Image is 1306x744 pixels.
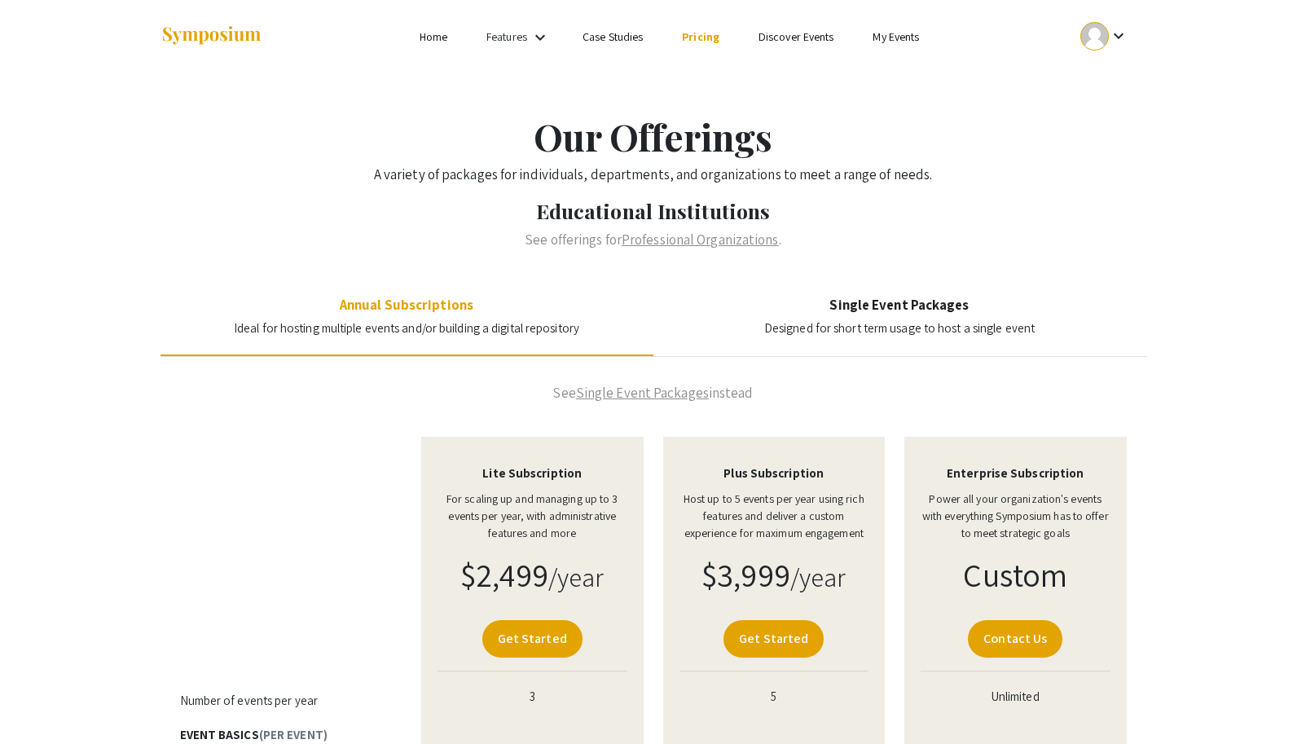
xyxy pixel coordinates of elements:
[530,28,550,47] mat-icon: Expand Features list
[679,491,869,542] p: Host up to 5 events per year using rich features and deliver a custom experience for maximum enga...
[701,553,790,596] span: $3,999
[1063,18,1145,55] button: Expand account dropdown
[921,491,1110,542] p: Power all your organization's events with everything Symposium has to offer to meet strategic goals
[259,727,328,742] span: (Per event)
[12,671,69,732] iframe: Chat
[759,29,834,44] a: Discover Events
[438,466,627,481] h4: Lite Subscription
[548,560,605,594] small: /year
[963,553,1067,596] span: Custom
[895,685,1137,711] td: Unlimited
[482,620,583,658] a: Get Started
[1109,26,1128,46] mat-icon: Expand account dropdown
[723,620,824,658] a: Get Started
[460,553,548,596] span: $2,499
[234,320,579,336] span: Ideal for hosting multiple events and/or building a digital repository
[576,384,709,402] a: Single Event Packages
[679,466,869,481] h4: Plus Subscription
[764,320,1035,336] span: Designed for short term usage to host a single event
[438,491,627,542] p: For scaling up and managing up to 3 events per year, with administrative features and more
[234,297,579,313] h4: Annual Subscriptions
[583,29,643,44] a: Case Studies
[170,685,412,711] td: Number of events per year
[525,231,781,249] span: See offerings for .
[873,29,919,44] a: My Events
[968,620,1062,658] a: Contact Us
[622,231,779,249] a: Professional Organizations
[180,727,259,742] span: Event Basics
[420,29,447,44] a: Home
[486,29,527,44] a: Features
[921,466,1110,481] h4: Enterprise Subscription
[790,560,846,594] small: /year
[764,297,1035,313] h4: Single Event Packages
[161,25,262,47] img: Symposium by ForagerOne
[411,685,653,711] td: 3
[682,29,719,44] a: Pricing
[653,685,895,711] td: 5
[161,383,1146,404] p: See instead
